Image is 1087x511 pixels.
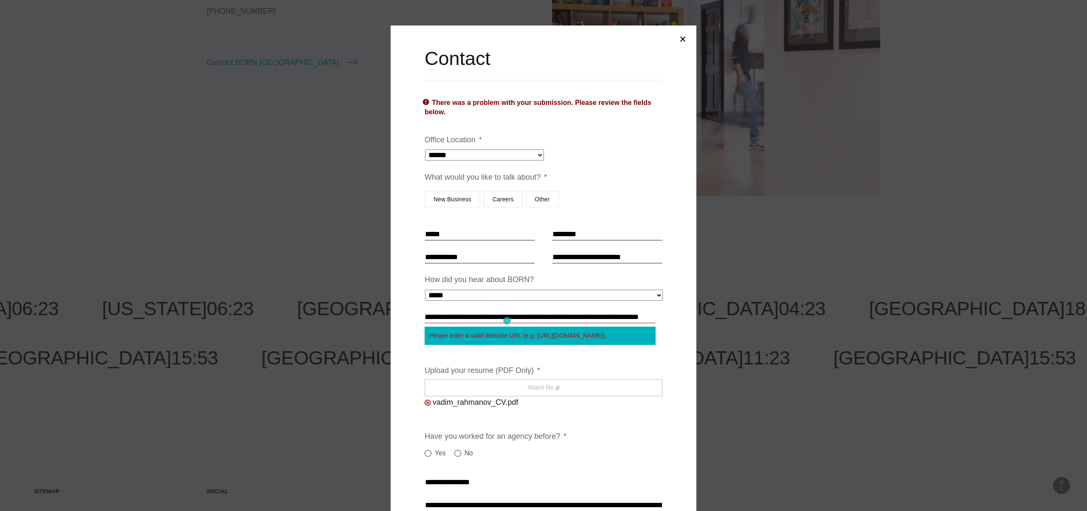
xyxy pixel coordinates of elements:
label: No [454,448,473,458]
h2: Contact [425,46,662,71]
div: Please enter a valid Website URL (e.g. [URL][DOMAIN_NAME]). [425,327,656,345]
h2: There was a problem with your submission. Please review the fields below. [425,97,662,116]
label: Office Location [425,135,482,145]
img: Delete file [425,400,431,406]
label: What would you like to talk about? [425,172,547,182]
label: Other [526,191,559,207]
label: Attach file [425,379,662,396]
label: New Business [425,191,480,207]
strong: vadim_rahmanov_CV.pdf [433,398,518,407]
label: Upload your resume (PDF Only) [425,366,540,375]
label: Have you worked for an agency before? [425,432,566,441]
label: How did you hear about BORN? [425,275,534,285]
label: Careers [484,191,523,207]
label: Yes [425,448,446,458]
